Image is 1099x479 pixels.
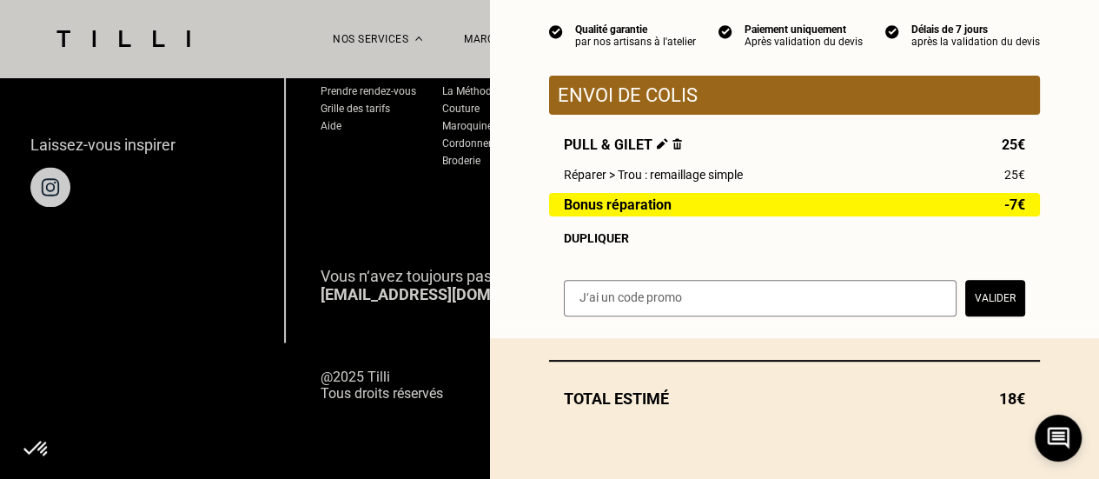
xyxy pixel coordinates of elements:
div: Paiement uniquement [745,23,863,36]
span: 25€ [1004,168,1025,182]
div: Après validation du devis [745,36,863,48]
div: Total estimé [549,389,1040,408]
img: icon list info [549,23,563,39]
img: icon list info [885,23,899,39]
img: Éditer [657,138,668,150]
div: Dupliquer [564,231,1025,245]
span: 25€ [1002,136,1025,153]
img: icon list info [718,23,732,39]
span: Réparer > Trou : remaillage simple [564,168,743,182]
span: Bonus réparation [564,197,672,212]
div: Délais de 7 jours [911,23,1040,36]
img: Supprimer [672,138,682,150]
p: Envoi de colis [558,84,1031,106]
div: après la validation du devis [911,36,1040,48]
div: par nos artisans à l'atelier [575,36,696,48]
span: -7€ [1004,197,1025,212]
div: Qualité garantie [575,23,696,36]
input: J‘ai un code promo [564,280,957,316]
span: Pull & gilet [564,136,682,153]
span: 18€ [999,389,1025,408]
button: Valider [965,280,1025,316]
